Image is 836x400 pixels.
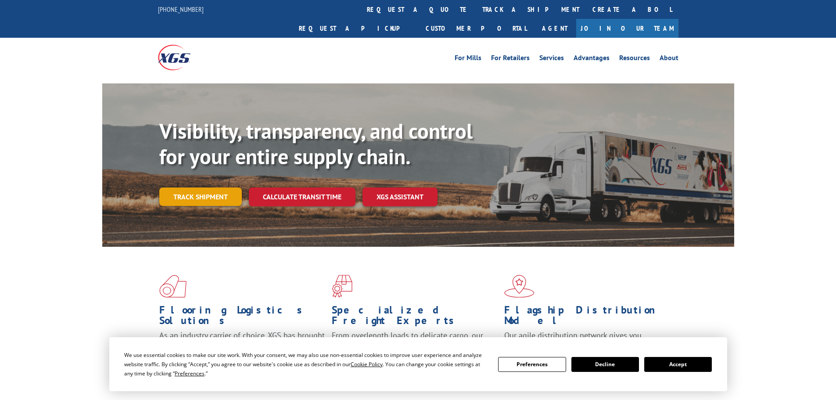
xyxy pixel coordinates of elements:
[574,54,610,64] a: Advantages
[504,275,535,298] img: xgs-icon-flagship-distribution-model-red
[159,305,325,330] h1: Flooring Logistics Solutions
[159,117,473,170] b: Visibility, transparency, and control for your entire supply chain.
[504,330,666,351] span: Our agile distribution network gives you nationwide inventory management on demand.
[455,54,481,64] a: For Mills
[539,54,564,64] a: Services
[351,360,383,368] span: Cookie Policy
[491,54,530,64] a: For Retailers
[159,330,325,361] span: As an industry carrier of choice, XGS has brought innovation and dedication to flooring logistics...
[498,357,566,372] button: Preferences
[158,5,204,14] a: [PHONE_NUMBER]
[175,370,205,377] span: Preferences
[571,357,639,372] button: Decline
[249,187,355,206] a: Calculate transit time
[504,305,670,330] h1: Flagship Distribution Model
[332,330,498,369] p: From overlength loads to delicate cargo, our experienced staff knows the best way to move your fr...
[576,19,678,38] a: Join Our Team
[159,187,242,206] a: Track shipment
[292,19,419,38] a: Request a pickup
[109,337,727,391] div: Cookie Consent Prompt
[332,275,352,298] img: xgs-icon-focused-on-flooring-red
[332,305,498,330] h1: Specialized Freight Experts
[362,187,438,206] a: XGS ASSISTANT
[660,54,678,64] a: About
[419,19,533,38] a: Customer Portal
[159,275,187,298] img: xgs-icon-total-supply-chain-intelligence-red
[533,19,576,38] a: Agent
[619,54,650,64] a: Resources
[124,350,488,378] div: We use essential cookies to make our site work. With your consent, we may also use non-essential ...
[644,357,712,372] button: Accept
